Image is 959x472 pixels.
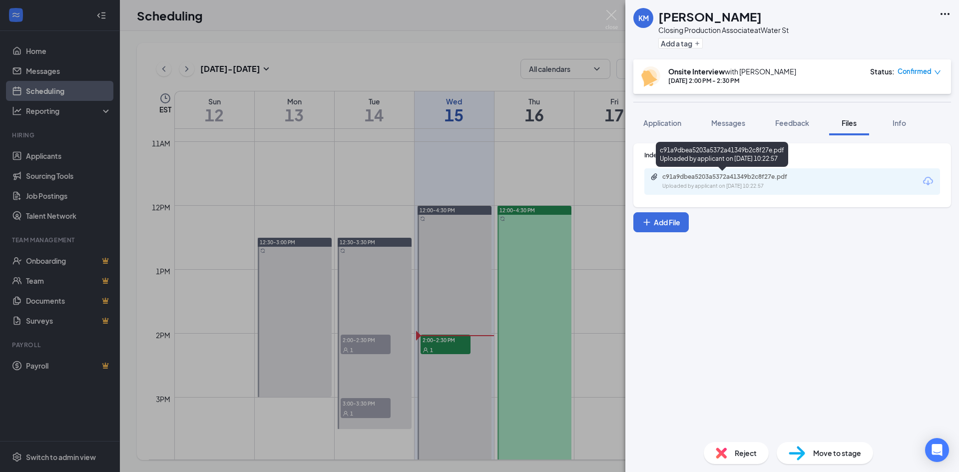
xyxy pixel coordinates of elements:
[643,118,681,127] span: Application
[668,66,796,76] div: with [PERSON_NAME]
[658,38,703,48] button: PlusAdd a tag
[650,173,812,190] a: Paperclipc91a9dbea5203a5372a41349b2c8f27e.pdfUploaded by applicant on [DATE] 10:22:57
[711,118,745,127] span: Messages
[642,217,652,227] svg: Plus
[694,40,700,46] svg: Plus
[934,69,941,76] span: down
[656,142,788,167] div: c91a9dbea5203a5372a41349b2c8f27e.pdf Uploaded by applicant on [DATE] 10:22:57
[922,175,934,187] svg: Download
[668,67,725,76] b: Onsite Interview
[893,118,906,127] span: Info
[662,182,812,190] div: Uploaded by applicant on [DATE] 10:22:57
[633,212,689,232] button: Add FilePlus
[735,448,757,459] span: Reject
[870,66,895,76] div: Status :
[638,13,649,23] div: KM
[925,438,949,462] div: Open Intercom Messenger
[898,66,932,76] span: Confirmed
[668,76,796,85] div: [DATE] 2:00 PM - 2:30 PM
[775,118,809,127] span: Feedback
[650,173,658,181] svg: Paperclip
[662,173,802,181] div: c91a9dbea5203a5372a41349b2c8f27e.pdf
[842,118,857,127] span: Files
[658,8,762,25] h1: [PERSON_NAME]
[644,151,940,159] div: Indeed Resume
[658,25,789,35] div: Closing Production Associate at Water St
[939,8,951,20] svg: Ellipses
[813,448,861,459] span: Move to stage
